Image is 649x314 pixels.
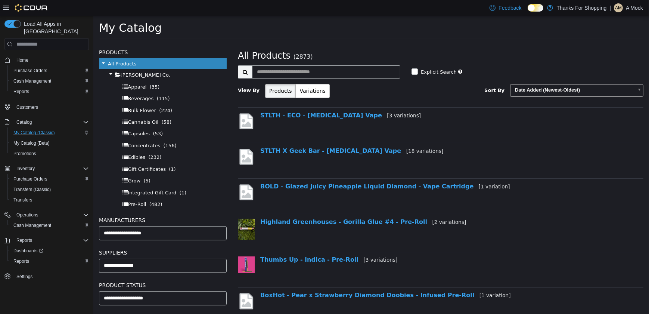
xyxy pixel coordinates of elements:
span: (156) [70,127,83,133]
label: Explicit Search [326,53,363,60]
span: Home [13,55,89,65]
span: Catalog [16,119,32,125]
button: Promotions [7,148,92,159]
span: Load All Apps in [GEOGRAPHIC_DATA] [21,20,89,35]
small: [1 variation] [386,277,417,283]
span: (1) [86,174,93,180]
button: Reports [13,236,35,245]
span: Cash Management [10,221,89,230]
span: My Catalog (Beta) [10,139,89,148]
a: Dashboards [10,246,46,255]
span: Reports [13,89,29,95]
h5: Suppliers [6,233,133,241]
span: Operations [16,212,38,218]
img: missing-image.png [145,132,161,150]
button: Purchase Orders [7,174,92,184]
span: Transfers [13,197,32,203]
a: Purchase Orders [10,66,50,75]
button: Cash Management [7,220,92,231]
span: Bulk Flower [34,92,62,98]
span: Purchase Orders [13,176,47,182]
span: Dashboards [13,248,43,254]
a: My Catalog (Beta) [10,139,53,148]
span: (53) [59,115,69,121]
span: Purchase Orders [10,66,89,75]
span: Sort By [391,72,411,77]
span: Purchase Orders [10,175,89,184]
a: Dashboards [7,246,92,256]
button: Operations [1,210,92,220]
span: Pre-Roll [34,186,53,191]
small: [3 variations] [270,241,304,247]
a: Customers [13,103,41,112]
p: A Mock [626,3,643,12]
span: Inventory [13,164,89,173]
span: Transfers (Classic) [10,185,89,194]
span: View By [145,72,166,77]
span: (232) [55,139,68,144]
img: 150 [145,203,161,224]
span: Transfers (Classic) [13,187,51,193]
small: [1 variation] [385,168,417,174]
img: missing-image.png [145,276,161,295]
span: Cash Management [13,78,51,84]
span: Transfers [10,196,89,204]
button: Products [172,68,202,82]
div: A Mock [614,3,623,12]
span: [PERSON_NAME] Co. [27,56,77,62]
span: Grow [34,162,47,168]
span: (115) [63,80,77,86]
h5: Product Status [6,265,133,274]
a: BoxHot - Pear x Strawberry Diamond Doobies - Infused Pre-Roll[1 variation] [167,276,417,283]
span: Operations [13,210,89,219]
button: Purchase Orders [7,65,92,76]
span: Inventory [16,166,35,172]
span: Cash Management [10,77,89,86]
button: Customers [1,101,92,112]
button: Reports [7,256,92,267]
span: Concentrates [34,127,67,133]
img: Cova [15,4,48,12]
small: [3 variations] [294,97,327,103]
button: Transfers (Classic) [7,184,92,195]
span: Reports [10,87,89,96]
a: Home [13,56,31,65]
span: Customers [16,104,38,110]
button: Home [1,55,92,65]
span: Cannabis Oil [34,104,65,109]
span: Edibles [34,139,52,144]
button: Transfers [7,195,92,205]
a: Thumbs Up - Indica - Pre-Roll[3 variations] [167,240,304,247]
span: My Catalog [6,6,68,19]
button: Inventory [1,163,92,174]
span: (482) [56,186,69,191]
span: Feedback [499,4,521,12]
span: Reports [13,236,89,245]
span: Home [16,57,28,63]
a: STLTH - ECO - [MEDICAL_DATA] Vape[3 variations] [167,96,327,103]
span: Promotions [13,151,36,157]
span: Promotions [10,149,89,158]
span: All Products [145,35,197,45]
span: Catalog [13,118,89,127]
p: Thanks For Shopping [557,3,607,12]
button: Operations [13,210,41,219]
a: STLTH X Geek Bar - [MEDICAL_DATA] Vape[18 variations] [167,132,350,139]
button: My Catalog (Classic) [7,127,92,138]
button: Settings [1,271,92,282]
button: Reports [1,235,92,246]
span: (1) [75,151,82,156]
a: Promotions [10,149,39,158]
span: Reports [10,257,89,266]
span: (224) [66,92,79,98]
span: Reports [16,237,32,243]
span: AM [615,3,622,12]
span: Reports [13,258,29,264]
span: (58) [68,104,78,109]
a: Cash Management [10,221,54,230]
img: missing-image.png [145,167,161,186]
span: Capsules [34,115,56,121]
button: Inventory [13,164,38,173]
a: Settings [13,272,35,281]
